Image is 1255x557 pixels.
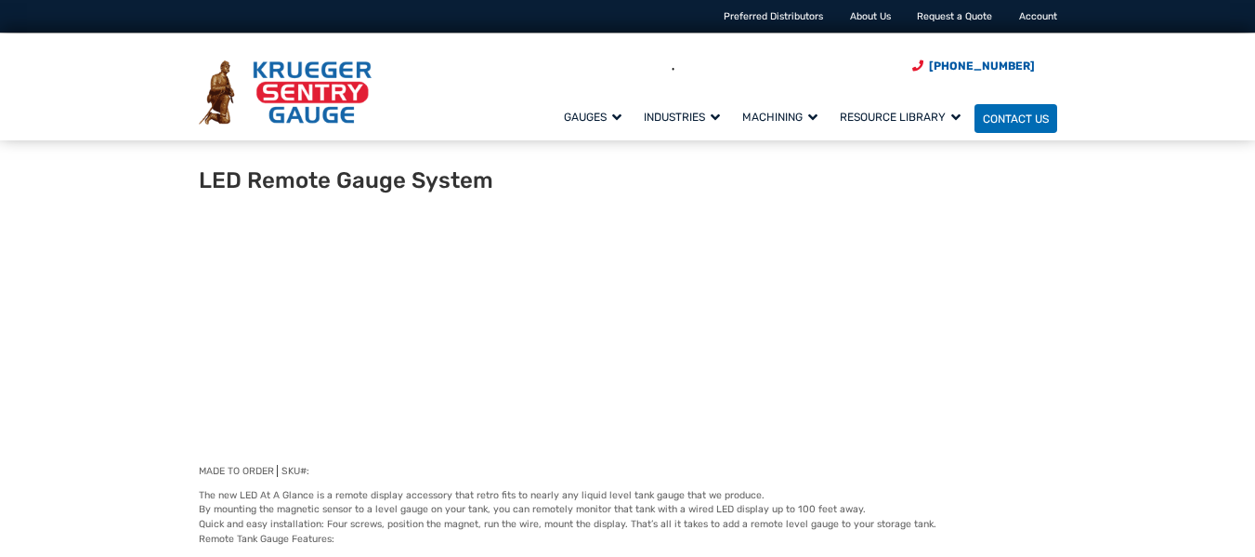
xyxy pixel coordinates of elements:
[912,58,1035,74] a: Phone Number (920) 434-8860
[199,167,543,194] h1: LED Remote Gauge System
[831,101,974,134] a: Resource Library
[742,111,817,124] span: Machining
[1019,10,1057,22] a: Account
[556,101,635,134] a: Gauges
[199,465,274,477] span: MADE TO ORDER
[635,101,734,134] a: Industries
[564,111,621,124] span: Gauges
[850,10,891,22] a: About Us
[199,488,1057,547] p: The new LED At A Glance is a remote display accessory that retro fits to nearly any liquid level ...
[983,112,1049,125] span: Contact Us
[840,111,961,124] span: Resource Library
[974,104,1057,133] a: Contact Us
[734,101,831,134] a: Machining
[917,10,992,22] a: Request a Quote
[929,60,1035,73] span: [PHONE_NUMBER]
[644,111,720,124] span: Industries
[277,465,309,477] span: SKU#:
[199,60,372,125] img: Krueger Sentry Gauge
[724,10,823,22] a: Preferred Distributors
